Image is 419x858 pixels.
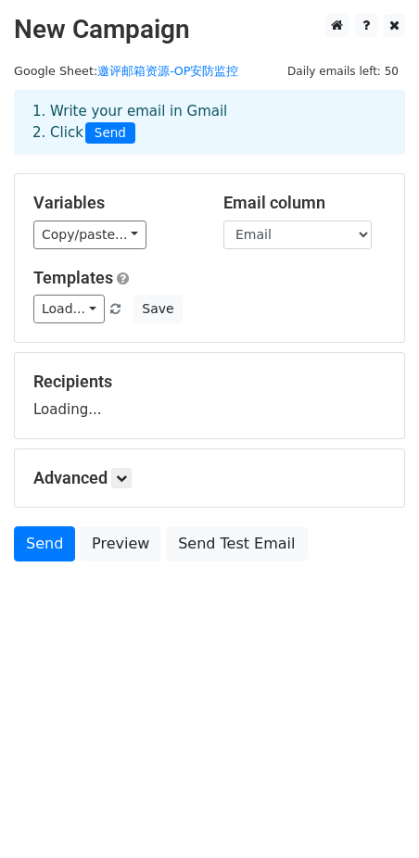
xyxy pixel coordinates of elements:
div: 1. Write your email in Gmail 2. Click [19,101,400,144]
h5: Recipients [33,372,386,392]
a: Daily emails left: 50 [281,64,405,78]
h5: Advanced [33,468,386,488]
div: Loading... [33,372,386,420]
a: 邀评邮箱资源-OP安防监控 [97,64,238,78]
a: Copy/paste... [33,221,146,249]
span: Daily emails left: 50 [281,61,405,82]
h5: Email column [223,193,386,213]
a: Send Test Email [166,526,307,561]
a: Load... [33,295,105,323]
span: Send [85,122,135,145]
a: Send [14,526,75,561]
h2: New Campaign [14,14,405,45]
button: Save [133,295,182,323]
h5: Variables [33,193,196,213]
a: Preview [80,526,161,561]
a: Templates [33,268,113,287]
small: Google Sheet: [14,64,239,78]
